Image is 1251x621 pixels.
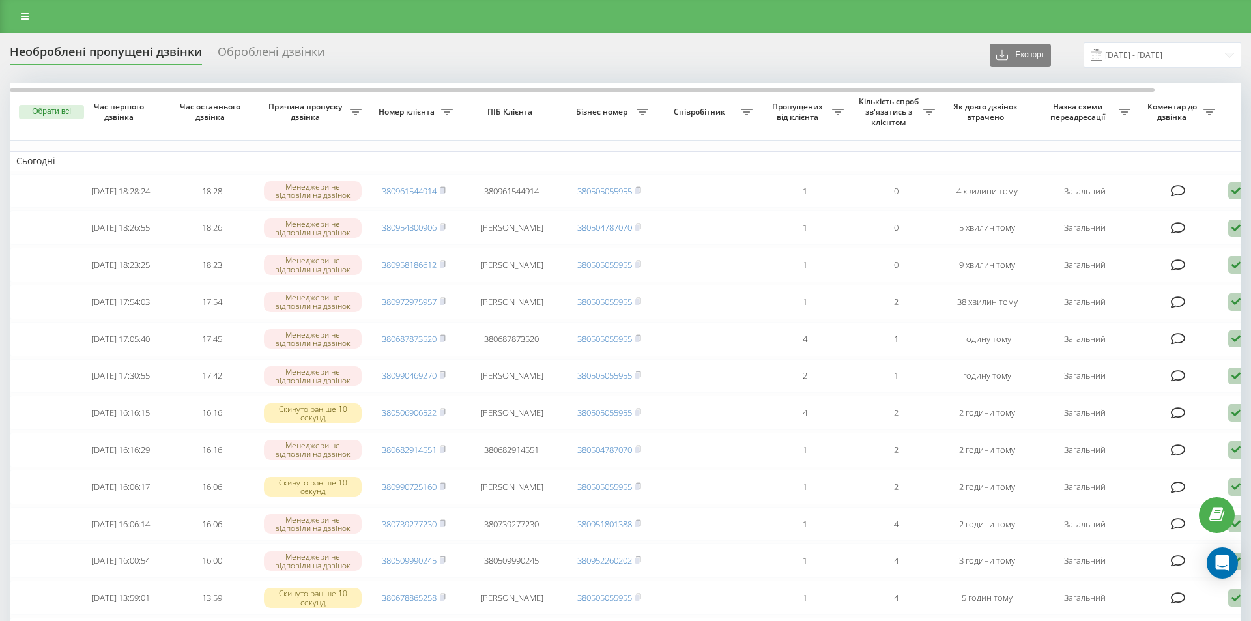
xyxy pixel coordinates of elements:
a: 380687873520 [382,333,437,345]
td: 4 [850,543,942,578]
td: 2 [850,470,942,504]
a: 380682914551 [382,444,437,455]
td: 2 [759,359,850,394]
div: Менеджери не відповіли на дзвінок [264,255,362,274]
td: Загальний [1033,322,1137,356]
span: Причина пропуску дзвінка [264,102,350,122]
td: [DATE] 18:28:24 [75,174,166,209]
td: 380961544914 [459,174,564,209]
td: 5 годин тому [942,581,1033,615]
td: 18:26 [166,210,257,245]
td: [DATE] 16:16:29 [75,433,166,467]
td: Загальний [1033,581,1137,615]
a: 380961544914 [382,185,437,197]
td: [DATE] 18:23:25 [75,248,166,282]
div: Необроблені пропущені дзвінки [10,45,202,65]
td: [DATE] 17:54:03 [75,285,166,319]
td: [DATE] 13:59:01 [75,581,166,615]
td: 1 [759,543,850,578]
td: 16:00 [166,543,257,578]
a: 380505055955 [577,185,632,197]
a: 380990469270 [382,369,437,381]
div: Скинуто раніше 10 секунд [264,403,362,423]
td: 1 [759,248,850,282]
td: [PERSON_NAME] [459,359,564,394]
a: 380509990245 [382,555,437,566]
td: годину тому [942,322,1033,356]
td: [PERSON_NAME] [459,210,564,245]
td: Загальний [1033,470,1137,504]
td: [PERSON_NAME] [459,581,564,615]
a: 380951801388 [577,518,632,530]
td: 3 години тому [942,543,1033,578]
td: 0 [850,174,942,209]
td: 17:42 [166,359,257,394]
td: 2 [850,396,942,430]
span: Пропущених від клієнта [766,102,832,122]
td: годину тому [942,359,1033,394]
td: Загальний [1033,359,1137,394]
td: 1 [850,359,942,394]
span: Співробітник [661,107,741,117]
td: 4 хвилини тому [942,174,1033,209]
td: 0 [850,210,942,245]
div: Менеджери не відповіли на дзвінок [264,551,362,571]
td: 17:54 [166,285,257,319]
a: 380678865258 [382,592,437,603]
td: Загальний [1033,248,1137,282]
a: 380506906522 [382,407,437,418]
td: 16:16 [166,433,257,467]
td: 2 години тому [942,396,1033,430]
button: Обрати всі [19,105,84,119]
td: [DATE] 16:06:17 [75,470,166,504]
td: 18:23 [166,248,257,282]
td: Загальний [1033,285,1137,319]
td: 16:06 [166,470,257,504]
a: 380505055955 [577,592,632,603]
div: Оброблені дзвінки [218,45,324,65]
td: [DATE] 16:00:54 [75,543,166,578]
td: Загальний [1033,174,1137,209]
td: 380739277230 [459,507,564,542]
td: 17:45 [166,322,257,356]
span: Бізнес номер [570,107,637,117]
span: ПІБ Клієнта [470,107,553,117]
a: 380739277230 [382,518,437,530]
td: 1 [759,581,850,615]
td: [DATE] 17:05:40 [75,322,166,356]
td: 5 хвилин тому [942,210,1033,245]
td: 1 [850,322,942,356]
td: 0 [850,248,942,282]
div: Менеджери не відповіли на дзвінок [264,329,362,349]
td: 380682914551 [459,433,564,467]
div: Менеджери не відповіли на дзвінок [264,440,362,459]
a: 380505055955 [577,407,632,418]
td: 1 [759,210,850,245]
td: [DATE] 16:16:15 [75,396,166,430]
a: 380505055955 [577,296,632,308]
div: Менеджери не відповіли на дзвінок [264,218,362,238]
td: [PERSON_NAME] [459,285,564,319]
td: 1 [759,433,850,467]
a: 380505055955 [577,369,632,381]
div: Менеджери не відповіли на дзвінок [264,366,362,386]
span: Як довго дзвінок втрачено [952,102,1022,122]
span: Назва схеми переадресації [1039,102,1119,122]
div: Менеджери не відповіли на дзвінок [264,292,362,311]
td: 38 хвилин тому [942,285,1033,319]
div: Менеджери не відповіли на дзвінок [264,181,362,201]
td: 2 години тому [942,433,1033,467]
a: 380958186612 [382,259,437,270]
td: 16:16 [166,396,257,430]
td: 1 [759,174,850,209]
button: Експорт [990,44,1051,67]
td: [PERSON_NAME] [459,470,564,504]
td: 2 години тому [942,507,1033,542]
div: Менеджери не відповіли на дзвінок [264,514,362,534]
td: Загальний [1033,543,1137,578]
div: Open Intercom Messenger [1207,547,1238,579]
span: Кількість спроб зв'язатись з клієнтом [857,96,923,127]
td: 4 [850,581,942,615]
td: 4 [759,322,850,356]
td: 1 [759,470,850,504]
